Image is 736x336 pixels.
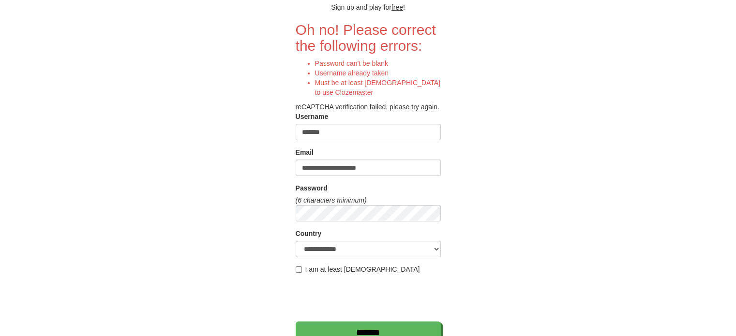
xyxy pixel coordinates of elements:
[296,183,328,193] label: Password
[391,3,403,11] u: free
[315,78,441,97] li: Must be at least [DEMOGRAPHIC_DATA] to use Clozemaster
[315,68,441,78] li: Username already taken
[296,2,441,12] p: Sign up and play for !
[315,58,441,68] li: Password can't be blank
[296,264,420,274] label: I am at least [DEMOGRAPHIC_DATA]
[296,229,322,238] label: Country
[296,196,367,204] em: (6 characters minimum)
[296,279,443,317] iframe: reCAPTCHA
[296,266,302,273] input: I am at least [DEMOGRAPHIC_DATA]
[296,112,329,121] label: Username
[296,22,441,54] h2: Oh no! Please correct the following errors:
[296,147,314,157] label: Email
